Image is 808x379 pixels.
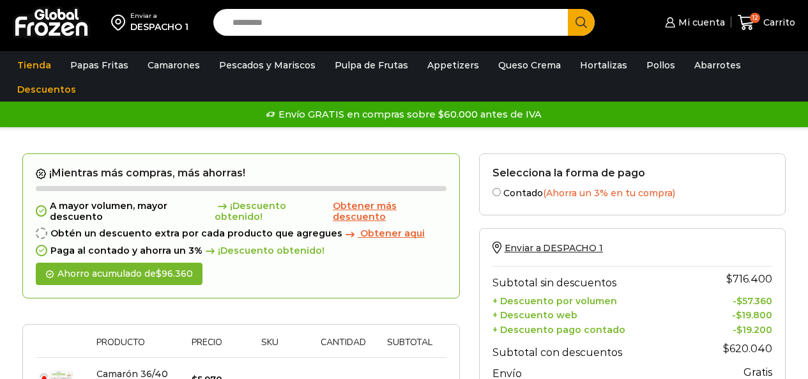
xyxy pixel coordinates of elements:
[743,366,772,378] strong: Gratis
[379,337,440,357] th: Subtotal
[156,268,193,279] bdi: 96.360
[492,336,708,361] th: Subtotal con descuentos
[333,200,397,222] span: Obtener más descuento
[492,307,708,321] th: + Descuento web
[688,53,747,77] a: Abarrotes
[213,53,322,77] a: Pescados y Mariscos
[736,324,742,336] span: $
[723,343,729,355] span: $
[707,292,772,307] td: -
[36,228,446,239] div: Obtén un descuento extra por cada producto que agregues
[130,20,188,33] div: DESPACHO 1
[141,53,206,77] a: Camarones
[736,309,772,321] bdi: 19.800
[492,53,567,77] a: Queso Crema
[36,263,202,285] div: Ahorro acumulado de
[736,295,772,307] bdi: 57.360
[505,242,603,254] span: Enviar a DESPACHO 1
[215,201,330,222] span: ¡Descuento obtenido!
[750,13,760,23] span: 12
[736,309,742,321] span: $
[726,273,772,285] bdi: 716.400
[738,8,795,38] a: 12 Carrito
[675,16,725,29] span: Mi cuenta
[726,273,733,285] span: $
[421,53,485,77] a: Appetizers
[36,167,446,180] h2: ¡Mientras más compras, más ahorras!
[64,53,135,77] a: Papas Fritas
[360,228,425,239] span: Obtener aqui
[11,53,57,77] a: Tienda
[736,295,742,307] span: $
[232,337,307,357] th: Sku
[574,53,634,77] a: Hortalizas
[11,77,82,102] a: Descuentos
[492,292,708,307] th: + Descuento por volumen
[156,268,162,279] span: $
[130,12,188,20] div: Enviar a
[707,307,772,321] td: -
[333,201,446,222] a: Obtener más descuento
[492,167,772,179] h2: Selecciona la forma de pago
[492,185,772,199] label: Contado
[568,9,595,36] button: Search button
[492,242,603,254] a: Enviar a DESPACHO 1
[543,187,675,199] span: (Ahorra un 3% en tu compra)
[342,228,425,239] a: Obtener aqui
[36,245,446,256] div: Paga al contado y ahorra un 3%
[662,10,724,35] a: Mi cuenta
[640,53,682,77] a: Pollos
[90,337,181,357] th: Producto
[492,321,708,336] th: + Descuento pago contado
[181,337,232,357] th: Precio
[760,16,795,29] span: Carrito
[736,324,772,336] bdi: 19.200
[492,188,501,196] input: Contado(Ahorra un 3% en tu compra)
[707,321,772,336] td: -
[36,201,446,222] div: A mayor volumen, mayor descuento
[307,337,379,357] th: Cantidad
[492,267,708,292] th: Subtotal sin descuentos
[111,12,130,33] img: address-field-icon.svg
[328,53,415,77] a: Pulpa de Frutas
[202,245,324,256] span: ¡Descuento obtenido!
[723,343,772,355] bdi: 620.040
